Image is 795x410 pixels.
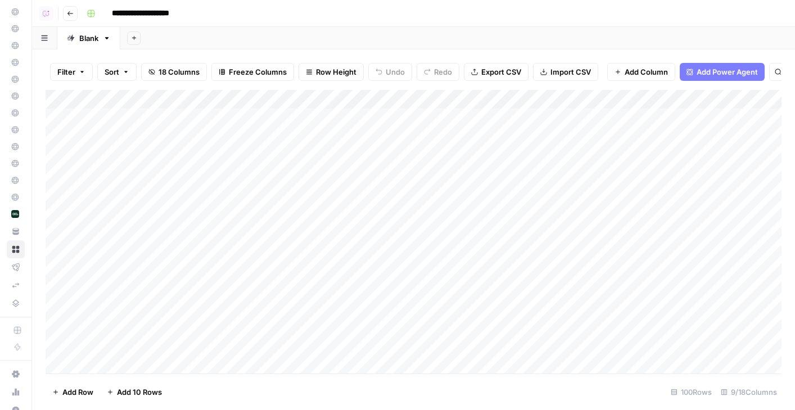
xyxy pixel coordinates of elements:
button: Import CSV [533,63,598,81]
button: Export CSV [464,63,529,81]
button: Add 10 Rows [100,383,169,401]
span: Row Height [316,66,356,78]
button: Redo [417,63,459,81]
button: Row Height [299,63,364,81]
div: 100 Rows [666,383,716,401]
button: Add Column [607,63,675,81]
a: Data Library [7,294,25,312]
div: Blank [79,33,98,44]
span: Sort [105,66,119,78]
button: 18 Columns [141,63,207,81]
span: Add Column [625,66,668,78]
span: Add Power Agent [697,66,758,78]
button: Add Power Agent [680,63,765,81]
span: Freeze Columns [229,66,287,78]
a: Flightpath [7,258,25,276]
span: Filter [57,66,75,78]
img: yjux4x3lwinlft1ym4yif8lrli78 [11,210,19,218]
a: Settings [7,365,25,383]
a: Usage [7,383,25,401]
span: Undo [386,66,405,78]
div: 9/18 Columns [716,383,782,401]
button: Freeze Columns [211,63,294,81]
button: Undo [368,63,412,81]
a: Browse [7,240,25,258]
span: 18 Columns [159,66,200,78]
span: Redo [434,66,452,78]
a: Syncs [7,276,25,294]
button: Add Row [46,383,100,401]
span: Add Row [62,386,93,398]
a: Your Data [7,222,25,240]
button: Filter [50,63,93,81]
span: Add 10 Rows [117,386,162,398]
button: Sort [97,63,137,81]
span: Export CSV [481,66,521,78]
a: Blank [57,27,120,49]
span: Import CSV [550,66,591,78]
